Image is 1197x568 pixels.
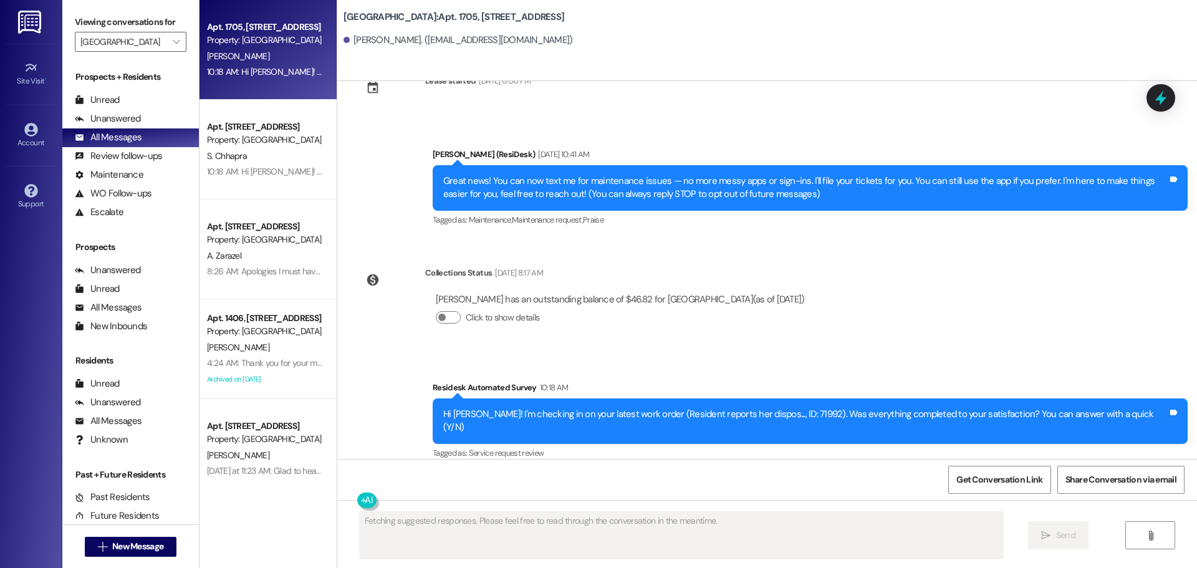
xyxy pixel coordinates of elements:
[469,214,512,225] span: Maintenance ,
[6,57,56,91] a: Site Visit •
[207,150,247,161] span: S. Chhapra
[207,266,557,277] div: 8:26 AM: Apologies I must have misspoke, 5th floor not 6th floor, I will take a look when I am home.
[75,94,120,107] div: Unread
[443,408,1168,435] div: Hi [PERSON_NAME]! I'm checking in on your latest work order (Resident reports her dispos..., ID: ...
[1146,531,1155,541] i: 
[62,70,199,84] div: Prospects + Residents
[75,168,143,181] div: Maintenance
[75,12,186,32] label: Viewing conversations for
[1056,529,1075,542] span: Send
[433,381,1188,398] div: Residesk Automated Survey
[85,537,177,557] button: New Message
[75,396,141,409] div: Unanswered
[207,342,269,353] span: [PERSON_NAME]
[1028,521,1089,549] button: Send
[466,311,539,324] label: Click to show details
[1065,473,1176,486] span: Share Conversation via email
[75,131,142,144] div: All Messages
[535,148,589,161] div: [DATE] 10:41 AM
[207,325,322,338] div: Property: [GEOGRAPHIC_DATA]
[75,433,128,446] div: Unknown
[207,465,470,476] div: [DATE] at 11:23 AM: Glad to hear that! Have a wonderful [PERSON_NAME]!
[75,187,151,200] div: WO Follow-ups
[1057,466,1185,494] button: Share Conversation via email
[80,32,166,52] input: All communities
[207,450,269,461] span: [PERSON_NAME]
[207,220,322,233] div: Apt. [STREET_ADDRESS]
[425,266,492,279] div: Collections Status
[75,112,141,125] div: Unanswered
[344,11,564,24] b: [GEOGRAPHIC_DATA]: Apt. 1705, [STREET_ADDRESS]
[512,214,583,225] span: Maintenance request ,
[6,180,56,214] a: Support
[207,233,322,246] div: Property: [GEOGRAPHIC_DATA]
[207,312,322,325] div: Apt. 1406, [STREET_ADDRESS]
[207,51,269,62] span: [PERSON_NAME]
[492,266,543,279] div: [DATE] 8:17 AM
[75,150,162,163] div: Review follow-ups
[948,466,1050,494] button: Get Conversation Link
[207,420,322,433] div: Apt. [STREET_ADDRESS]
[75,320,147,333] div: New Inbounds
[75,264,141,277] div: Unanswered
[207,166,908,177] div: 10:18 AM: Hi [PERSON_NAME]! I'm checking in on your latest work order (Living Room: Window is dif...
[6,119,56,153] a: Account
[207,433,322,446] div: Property: [GEOGRAPHIC_DATA]
[62,241,199,254] div: Prospects
[112,540,163,553] span: New Message
[75,415,142,428] div: All Messages
[207,21,322,34] div: Apt. 1705, [STREET_ADDRESS]
[476,74,531,87] div: [DATE] 6:00 PM
[360,512,1003,559] textarea: Fetching suggested responses. Please feel free to read through the conversation in the meantime.
[425,74,476,87] div: Lease started
[206,372,324,387] div: Archived on [DATE]
[62,354,199,367] div: Residents
[75,509,159,522] div: Future Residents
[207,66,910,77] div: 10:18 AM: Hi [PERSON_NAME]! I'm checking in on your latest work order (Resident reports her dispo...
[207,250,241,261] span: A. Zarazel
[583,214,603,225] span: Praise
[436,293,805,306] div: [PERSON_NAME] has an outstanding balance of $46.82 for [GEOGRAPHIC_DATA] (as of [DATE])
[75,301,142,314] div: All Messages
[18,11,44,34] img: ResiDesk Logo
[207,133,322,147] div: Property: [GEOGRAPHIC_DATA]
[75,206,123,219] div: Escalate
[45,75,47,84] span: •
[433,148,1188,165] div: [PERSON_NAME] (ResiDesk)
[956,473,1042,486] span: Get Conversation Link
[207,357,938,368] div: 4:24 AM: Thank you for your message. Our offices are currently closed, but we will contact you wh...
[469,448,544,458] span: Service request review
[1041,531,1050,541] i: 
[75,491,150,504] div: Past Residents
[443,175,1168,201] div: Great news! You can now text me for maintenance issues — no more messy apps or sign-ins. I'll fil...
[207,120,322,133] div: Apt. [STREET_ADDRESS]
[344,34,573,47] div: [PERSON_NAME]. ([EMAIL_ADDRESS][DOMAIN_NAME])
[98,542,107,552] i: 
[75,377,120,390] div: Unread
[75,282,120,296] div: Unread
[207,34,322,47] div: Property: [GEOGRAPHIC_DATA]
[433,211,1188,229] div: Tagged as:
[433,444,1188,462] div: Tagged as:
[173,37,180,47] i: 
[62,468,199,481] div: Past + Future Residents
[537,381,569,394] div: 10:18 AM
